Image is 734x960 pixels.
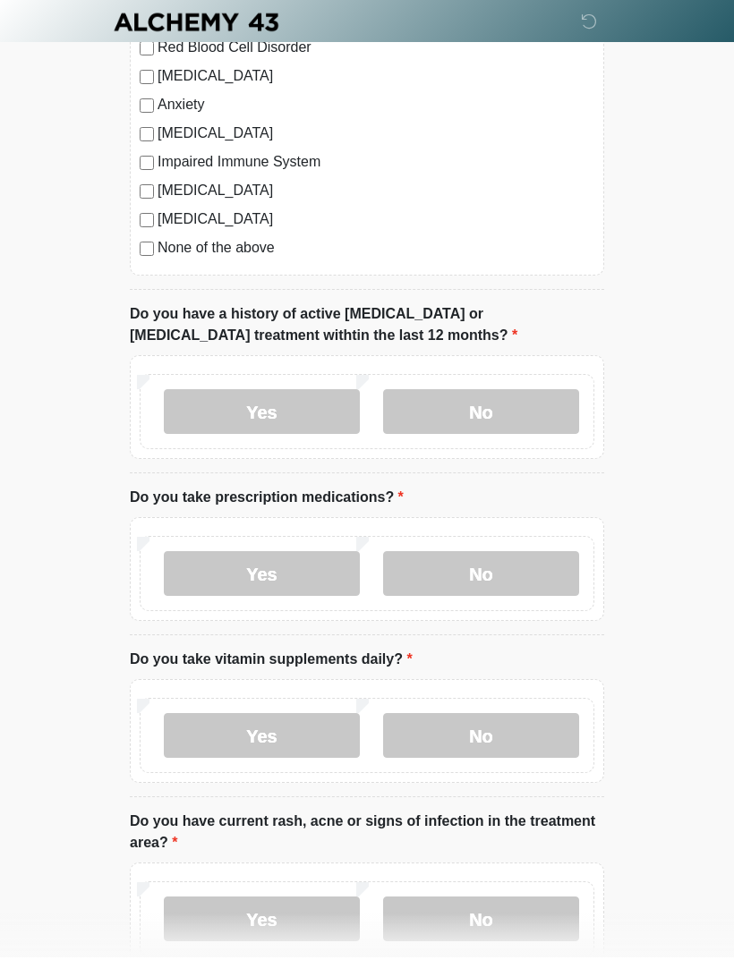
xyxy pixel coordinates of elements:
[140,101,154,115] input: Anxiety
[383,899,579,944] label: No
[158,154,594,175] label: Impaired Immune System
[158,183,594,204] label: [MEDICAL_DATA]
[140,244,154,259] input: None of the above
[140,187,154,201] input: [MEDICAL_DATA]
[383,554,579,599] label: No
[164,716,360,760] label: Yes
[140,72,154,87] input: [MEDICAL_DATA]
[140,216,154,230] input: [MEDICAL_DATA]
[130,489,404,511] label: Do you take prescription medications?
[383,392,579,437] label: No
[158,97,594,118] label: Anxiety
[158,211,594,233] label: [MEDICAL_DATA]
[130,813,604,856] label: Do you have current rash, acne or signs of infection in the treatment area?
[158,68,594,89] label: [MEDICAL_DATA]
[164,554,360,599] label: Yes
[130,651,413,673] label: Do you take vitamin supplements daily?
[158,125,594,147] label: [MEDICAL_DATA]
[140,44,154,58] input: Red Blood Cell Disorder
[164,392,360,437] label: Yes
[140,130,154,144] input: [MEDICAL_DATA]
[140,158,154,173] input: Impaired Immune System
[130,306,604,349] label: Do you have a history of active [MEDICAL_DATA] or [MEDICAL_DATA] treatment withtin the last 12 mo...
[164,899,360,944] label: Yes
[158,240,594,261] label: None of the above
[112,13,280,36] img: Alchemy 43 Logo
[158,39,594,61] label: Red Blood Cell Disorder
[383,716,579,760] label: No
